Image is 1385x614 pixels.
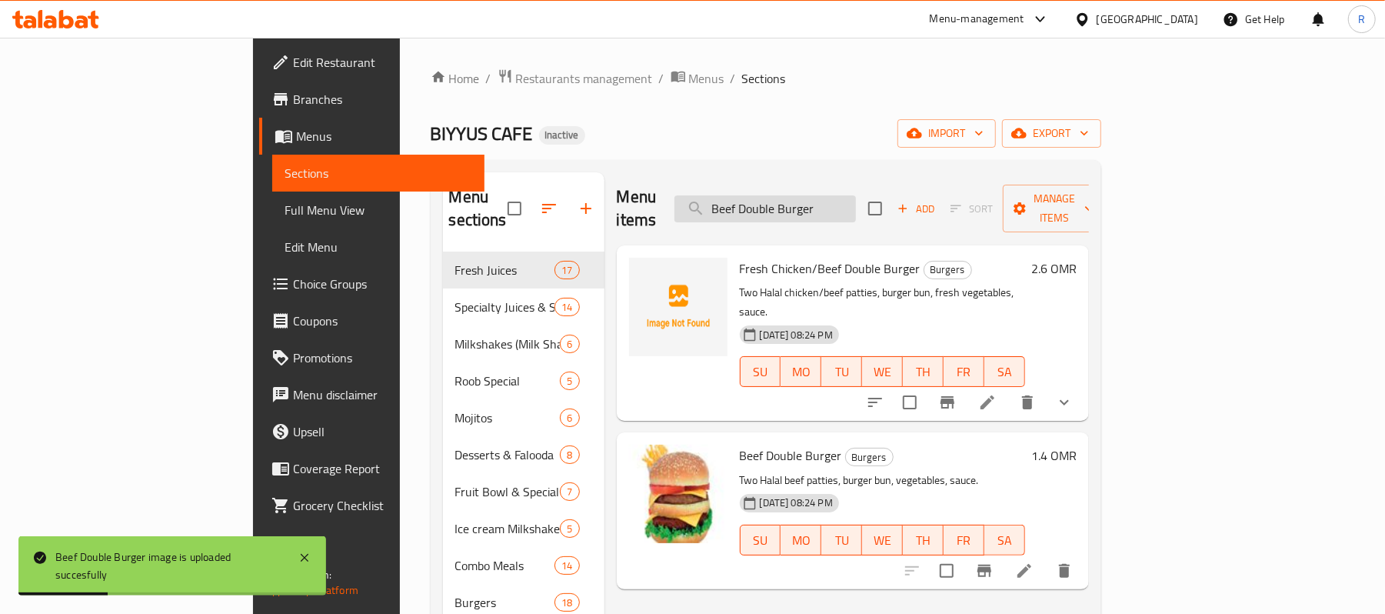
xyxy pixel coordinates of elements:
[990,529,1019,552] span: SA
[455,593,555,612] span: Burgers
[259,265,484,302] a: Choice Groups
[560,445,579,464] div: items
[924,261,971,279] span: Burgers
[950,529,978,552] span: FR
[443,289,604,325] div: Specialty Juices & Smoothies14
[1097,11,1198,28] div: [GEOGRAPHIC_DATA]
[561,448,578,462] span: 8
[443,399,604,436] div: Mojitos6
[539,128,585,142] span: Inactive
[431,68,1101,88] nav: breadcrumb
[742,69,786,88] span: Sections
[272,229,484,265] a: Edit Menu
[740,283,1025,322] p: Two Halal chicken/beef patties, burger bun, fresh vegetables, sauce.
[747,529,775,552] span: SU
[443,436,604,473] div: Desserts & Falooda8
[740,444,842,467] span: Beef Double Burger
[629,445,727,543] img: Beef Double Burger
[868,361,897,383] span: WE
[259,118,484,155] a: Menus
[859,192,891,225] span: Select section
[293,422,472,441] span: Upsell
[554,593,579,612] div: items
[555,263,578,278] span: 17
[740,525,781,556] button: SU
[560,372,579,390] div: items
[845,448,894,466] div: Burgers
[272,192,484,229] a: Full Menu View
[929,384,966,421] button: Branch-specific-item
[1046,552,1083,589] button: delete
[984,356,1025,387] button: SA
[941,197,1003,221] span: Select section first
[561,522,578,536] span: 5
[443,325,604,362] div: Milkshakes (Milk Shake Crush)6
[293,275,472,293] span: Choice Groups
[1003,185,1106,232] button: Manage items
[560,519,579,538] div: items
[293,53,472,72] span: Edit Restaurant
[560,482,579,501] div: items
[1014,124,1089,143] span: export
[455,409,561,427] span: Mojitos
[754,496,839,510] span: [DATE] 08:24 PM
[903,525,944,556] button: TH
[259,44,484,81] a: Edit Restaurant
[259,81,484,118] a: Branches
[455,556,555,575] span: Combo Meals
[862,525,903,556] button: WE
[781,525,821,556] button: MO
[285,201,472,219] span: Full Menu View
[821,525,862,556] button: TU
[827,361,856,383] span: TU
[498,68,653,88] a: Restaurants management
[740,356,781,387] button: SU
[555,559,578,573] span: 14
[554,556,579,575] div: items
[787,529,815,552] span: MO
[293,90,472,108] span: Branches
[1055,393,1074,412] svg: Show Choices
[293,385,472,404] span: Menu disclaimer
[443,252,604,289] div: Fresh Juices17
[555,596,578,610] span: 18
[293,349,472,367] span: Promotions
[455,482,561,501] span: Fruit Bowl & Special Blend
[903,356,944,387] button: TH
[909,361,937,383] span: TH
[944,525,984,556] button: FR
[455,519,561,538] span: Ice cream Milkshake Flavors
[857,384,894,421] button: sort-choices
[539,126,585,145] div: Inactive
[296,127,472,145] span: Menus
[978,393,997,412] a: Edit menu item
[1031,445,1077,466] h6: 1.4 OMR
[285,238,472,256] span: Edit Menu
[455,445,561,464] span: Desserts & Falooda
[293,496,472,515] span: Grocery Checklist
[990,361,1019,383] span: SA
[443,473,604,510] div: Fruit Bowl & Special Blend7
[894,386,926,419] span: Select to update
[924,261,972,279] div: Burgers
[787,361,815,383] span: MO
[659,69,664,88] li: /
[1031,258,1077,279] h6: 2.6 OMR
[259,450,484,487] a: Coverage Report
[443,510,604,547] div: Ice cream Milkshake Flavors5
[516,69,653,88] span: Restaurants management
[617,185,657,232] h2: Menu items
[674,195,856,222] input: search
[984,525,1025,556] button: SA
[966,552,1003,589] button: Branch-specific-item
[827,529,856,552] span: TU
[944,356,984,387] button: FR
[821,356,862,387] button: TU
[862,356,903,387] button: WE
[455,261,555,279] div: Fresh Juices
[1015,189,1094,228] span: Manage items
[259,302,484,339] a: Coupons
[930,10,1024,28] div: Menu-management
[781,356,821,387] button: MO
[846,449,893,466] span: Burgers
